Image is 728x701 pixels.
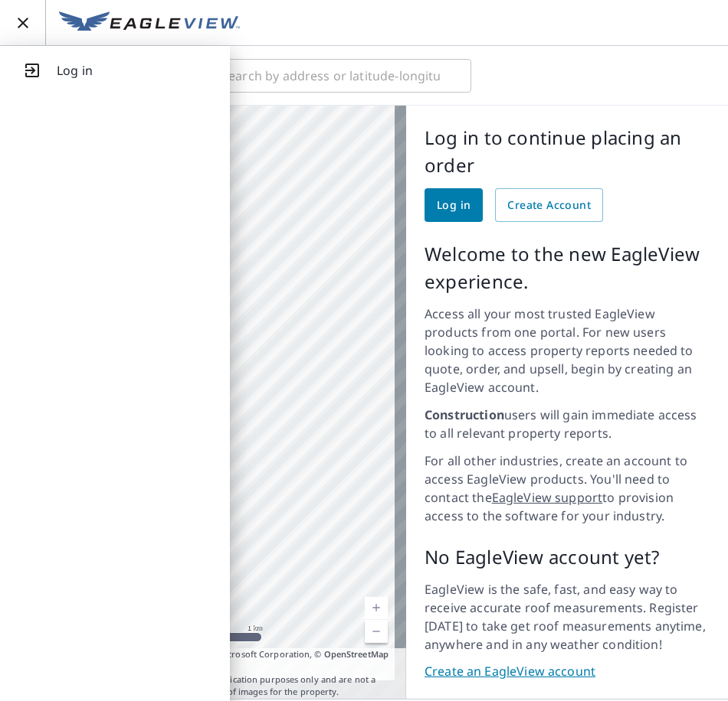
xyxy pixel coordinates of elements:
[425,124,710,179] p: Log in to continue placing an order
[425,406,504,423] strong: Construction
[425,580,710,654] p: EagleView is the safe, fast, and easy way to receive accurate roof measurements. Register [DATE] ...
[425,663,710,680] a: Create an EagleView account
[425,240,710,295] p: Welcome to the new EagleView experience.
[365,597,388,620] a: Current Level 13, Zoom In
[221,54,440,97] input: Search by address or latitude-longitude
[59,11,240,34] img: EV Logo
[437,196,471,215] span: Log in
[57,61,93,80] p: Log in
[425,406,710,442] p: users will gain immediate access to all relevant property reports.
[425,305,710,396] p: Access all your most trusted EagleView products from one portal. For new users looking to access ...
[365,620,388,643] a: Current Level 13, Zoom Out
[324,648,389,660] a: OpenStreetMap
[425,543,710,571] p: No EagleView account yet?
[507,196,591,215] span: Create Account
[8,61,222,80] a: LogIn
[492,489,603,506] a: EagleView support
[425,452,710,525] p: For all other industries, create an account to access EagleView products. You'll need to contact ...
